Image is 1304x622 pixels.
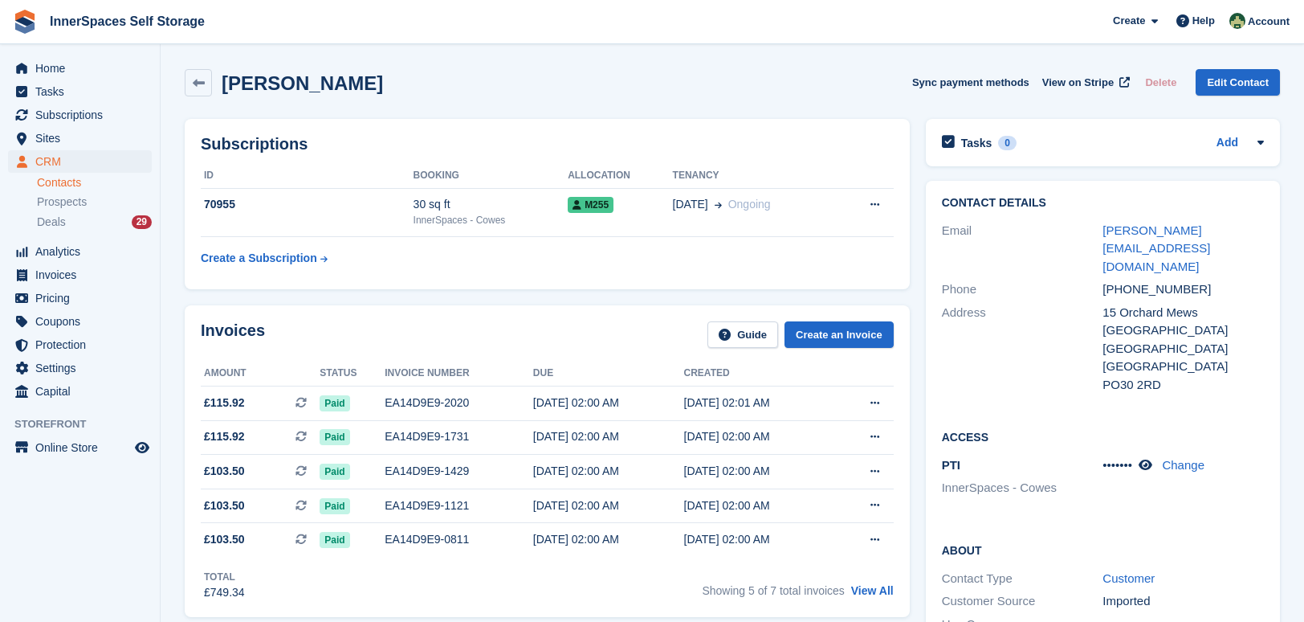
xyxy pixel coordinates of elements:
[8,240,152,263] a: menu
[8,264,152,286] a: menu
[8,80,152,103] a: menu
[35,57,132,80] span: Home
[684,395,835,411] div: [DATE] 02:01 AM
[35,80,132,103] span: Tasks
[132,215,152,229] div: 29
[961,136,992,150] h2: Tasks
[533,497,684,514] div: [DATE] 02:00 AM
[8,127,152,149] a: menu
[35,334,132,356] span: Protection
[1216,134,1238,153] a: Add
[728,198,771,211] span: Ongoing
[533,463,684,480] div: [DATE] 02:00 AM
[1102,304,1264,322] div: 15 Orchard Mews
[1102,376,1264,395] div: PO30 2RD
[320,429,349,445] span: Paid
[8,436,152,459] a: menu
[8,334,152,356] a: menu
[784,321,894,348] a: Create an Invoice
[385,395,533,411] div: EA14D9E9-2020
[35,287,132,309] span: Pricing
[204,531,245,548] span: £103.50
[1102,321,1264,340] div: [GEOGRAPHIC_DATA]
[385,463,533,480] div: EA14D9E9-1429
[533,428,684,445] div: [DATE] 02:00 AM
[673,163,837,189] th: Tenancy
[385,428,533,445] div: EA14D9E9-1731
[320,361,385,387] th: Status
[942,458,960,472] span: PTI
[8,287,152,309] a: menu
[998,136,1017,150] div: 0
[533,395,684,411] div: [DATE] 02:00 AM
[942,570,1103,588] div: Contact Type
[707,321,778,348] a: Guide
[684,463,835,480] div: [DATE] 02:00 AM
[684,497,835,514] div: [DATE] 02:00 AM
[385,531,533,548] div: EA14D9E9-0811
[8,310,152,333] a: menu
[385,497,533,514] div: EA14D9E9-1121
[35,264,132,286] span: Invoices
[414,196,568,213] div: 30 sq ft
[201,135,894,153] h2: Subscriptions
[35,310,132,333] span: Coupons
[942,428,1264,444] h2: Access
[942,479,1103,497] li: InnerSpaces - Cowes
[1113,13,1145,29] span: Create
[204,463,245,480] span: £103.50
[533,531,684,548] div: [DATE] 02:00 AM
[673,196,708,213] span: [DATE]
[35,380,132,403] span: Capital
[8,57,152,80] a: menu
[320,395,349,411] span: Paid
[8,380,152,403] a: menu
[37,215,66,230] span: Deals
[35,127,132,149] span: Sites
[942,280,1103,299] div: Phone
[320,464,349,480] span: Paid
[37,194,87,210] span: Prospects
[201,361,320,387] th: Amount
[414,163,568,189] th: Booking
[1139,69,1183,96] button: Delete
[35,240,132,263] span: Analytics
[1102,223,1210,273] a: [PERSON_NAME][EMAIL_ADDRESS][DOMAIN_NAME]
[912,69,1029,96] button: Sync payment methods
[8,357,152,379] a: menu
[1102,571,1155,585] a: Customer
[37,194,152,211] a: Prospects
[35,357,132,379] span: Settings
[201,163,414,189] th: ID
[14,416,160,432] span: Storefront
[35,436,132,459] span: Online Store
[851,584,894,597] a: View All
[1229,13,1245,29] img: Paula Amey
[201,196,414,213] div: 70955
[414,213,568,227] div: InnerSpaces - Cowes
[8,150,152,173] a: menu
[1196,69,1280,96] a: Edit Contact
[942,542,1264,558] h2: About
[1102,340,1264,358] div: [GEOGRAPHIC_DATA]
[942,304,1103,395] div: Address
[942,222,1103,276] div: Email
[43,8,211,35] a: InnerSpaces Self Storage
[1102,592,1264,611] div: Imported
[1036,69,1133,96] a: View on Stripe
[222,72,383,94] h2: [PERSON_NAME]
[8,104,152,126] a: menu
[942,197,1264,210] h2: Contact Details
[37,214,152,231] a: Deals 29
[1102,358,1264,376] div: [GEOGRAPHIC_DATA]
[1162,458,1204,472] a: Change
[201,243,328,273] a: Create a Subscription
[201,321,265,348] h2: Invoices
[1248,14,1290,30] span: Account
[204,497,245,514] span: £103.50
[204,428,245,445] span: £115.92
[204,584,245,601] div: £749.34
[201,250,317,267] div: Create a Subscription
[568,163,672,189] th: Allocation
[204,395,245,411] span: £115.92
